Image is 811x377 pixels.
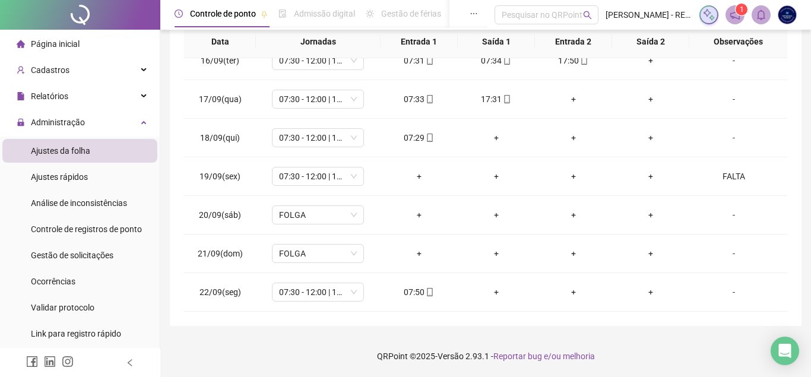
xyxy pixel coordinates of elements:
[689,26,787,58] th: Observações
[699,35,778,48] span: Observações
[467,247,525,260] div: +
[438,351,464,361] span: Versão
[279,52,357,69] span: 07:30 - 12:00 | 13:00 - 17:15
[771,337,799,365] div: Open Intercom Messenger
[279,90,357,108] span: 07:30 - 12:00 | 13:00 - 17:15
[31,329,121,338] span: Link para registro rápido
[467,208,525,221] div: +
[622,170,680,183] div: +
[502,95,511,103] span: mobile
[279,167,357,185] span: 07:30 - 12:00 | 13:00 - 17:15
[390,170,448,183] div: +
[199,172,240,181] span: 19/09(sex)
[467,131,525,144] div: +
[17,40,25,48] span: home
[160,335,811,377] footer: QRPoint © 2025 - 2.93.1 -
[467,286,525,299] div: +
[381,9,441,18] span: Gestão de férias
[544,54,603,67] div: 17:50
[622,208,680,221] div: +
[31,224,142,234] span: Controle de registros de ponto
[699,247,769,260] div: -
[175,9,183,18] span: clock-circle
[390,93,448,106] div: 07:33
[17,92,25,100] span: file
[256,26,380,58] th: Jornadas
[199,210,241,220] span: 20/09(sáb)
[31,39,80,49] span: Página inicial
[622,93,680,106] div: +
[279,129,357,147] span: 07:30 - 12:00 | 13:00 - 17:15
[424,95,434,103] span: mobile
[424,134,434,142] span: mobile
[190,9,256,18] span: Controle de ponto
[544,170,603,183] div: +
[62,356,74,368] span: instagram
[31,198,127,208] span: Análise de inconsistências
[544,93,603,106] div: +
[622,54,680,67] div: +
[502,56,511,65] span: mobile
[126,359,134,367] span: left
[424,288,434,296] span: mobile
[17,118,25,126] span: lock
[199,94,242,104] span: 17/09(qua)
[279,283,357,301] span: 07:30 - 12:00 | 13:00 - 17:15
[699,208,769,221] div: -
[544,208,603,221] div: +
[31,172,88,182] span: Ajustes rápidos
[184,26,256,58] th: Data
[622,247,680,260] div: +
[31,251,113,260] span: Gestão de solicitações
[467,93,525,106] div: 17:31
[730,9,740,20] span: notification
[390,131,448,144] div: 07:29
[381,26,458,58] th: Entrada 1
[458,26,535,58] th: Saída 1
[424,56,434,65] span: mobile
[44,356,56,368] span: linkedin
[294,9,355,18] span: Admissão digital
[544,247,603,260] div: +
[198,249,243,258] span: 21/09(dom)
[17,66,25,74] span: user-add
[467,170,525,183] div: +
[612,26,689,58] th: Saída 2
[26,356,38,368] span: facebook
[699,131,769,144] div: -
[606,8,692,21] span: [PERSON_NAME] - REFRIGERAÇÃO NACIONAL
[699,170,769,183] div: FALTA
[31,65,69,75] span: Cadastros
[702,8,715,21] img: sparkle-icon.fc2bf0ac1784a2077858766a79e2daf3.svg
[699,93,769,106] div: -
[544,131,603,144] div: +
[390,286,448,299] div: 07:50
[699,286,769,299] div: -
[31,118,85,127] span: Administração
[579,56,588,65] span: mobile
[201,56,239,65] span: 16/09(ter)
[278,9,287,18] span: file-done
[31,91,68,101] span: Relatórios
[279,206,357,224] span: FOLGA
[535,26,612,58] th: Entrada 2
[622,131,680,144] div: +
[740,5,744,14] span: 1
[467,54,525,67] div: 07:34
[261,11,268,18] span: pushpin
[31,146,90,156] span: Ajustes da folha
[470,9,478,18] span: ellipsis
[756,9,766,20] span: bell
[366,9,374,18] span: sun
[736,4,747,15] sup: 1
[390,247,448,260] div: +
[622,286,680,299] div: +
[544,286,603,299] div: +
[279,245,357,262] span: FOLGA
[699,54,769,67] div: -
[778,6,796,24] img: 27090
[31,277,75,286] span: Ocorrências
[200,133,240,142] span: 18/09(qui)
[583,11,592,20] span: search
[390,208,448,221] div: +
